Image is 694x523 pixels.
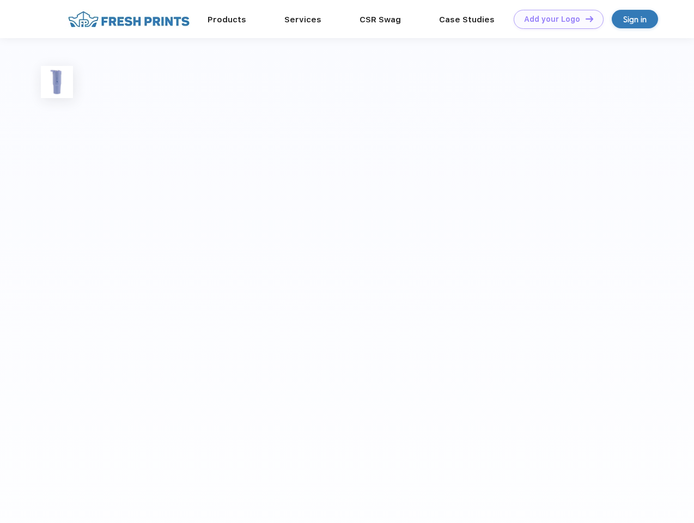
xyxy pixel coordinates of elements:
img: fo%20logo%202.webp [65,10,193,29]
a: Products [208,15,246,25]
img: func=resize&h=100 [41,66,73,98]
div: Add your Logo [524,15,580,24]
img: DT [586,16,593,22]
div: Sign in [623,13,647,26]
a: Sign in [612,10,658,28]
